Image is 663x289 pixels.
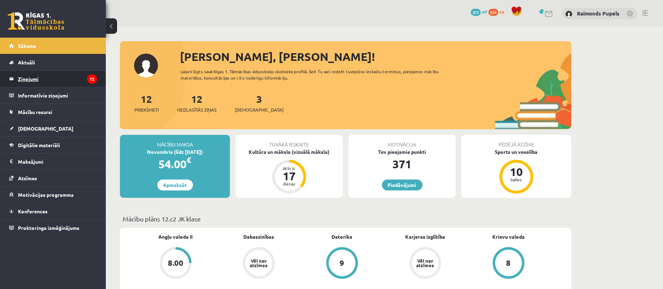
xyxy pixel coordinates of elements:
span: Motivācijas programma [18,191,74,198]
a: 12Neizlasītās ziņas [177,93,217,113]
a: Apmaksāt [157,180,193,190]
div: Atlicis [279,166,300,170]
legend: Informatīvie ziņojumi [18,87,97,103]
a: Ziņojumi12 [9,71,97,87]
span: 371 [471,9,481,16]
p: Mācību plāns 12.c2 JK klase [123,214,568,224]
div: 8.00 [168,259,183,267]
a: Aktuāli [9,54,97,70]
span: Aktuāli [18,59,35,65]
div: 10 [506,166,527,177]
a: Vēl nav atzīmes [384,247,467,280]
div: 9 [340,259,345,267]
div: 54.00 [120,156,230,172]
a: 371 mP [471,9,487,14]
span: Atzīmes [18,175,37,181]
span: Mācību resursi [18,109,52,115]
div: Mācību maksa [120,135,230,148]
a: Karjeras izglītība [406,233,445,240]
a: Mācību resursi [9,104,97,120]
a: 12Priekšmeti [134,93,159,113]
div: Kultūra un māksla (vizuālā māksla) [236,148,343,156]
span: 534 [488,9,498,16]
a: 8.00 [134,247,217,280]
a: Digitālie materiāli [9,137,97,153]
span: Priekšmeti [134,106,159,113]
a: Konferences [9,203,97,219]
legend: Maksājumi [18,153,97,170]
div: balles [506,177,527,182]
a: 534 xp [488,9,507,14]
a: 3[DEMOGRAPHIC_DATA] [235,93,284,113]
a: Datorika [332,233,353,240]
a: Sports un veselība 10 balles [461,148,571,195]
div: 17 [279,170,300,182]
span: € [187,155,191,165]
div: [PERSON_NAME], [PERSON_NAME]! [180,48,571,65]
div: dienas [279,182,300,186]
span: Neizlasītās ziņas [177,106,217,113]
span: [DEMOGRAPHIC_DATA] [18,125,73,132]
a: Atzīmes [9,170,97,186]
span: [DEMOGRAPHIC_DATA] [235,106,284,113]
a: 8 [467,247,550,280]
a: Vēl nav atzīmes [217,247,300,280]
div: Novembris (līdz [DATE]) [120,148,230,156]
div: Vēl nav atzīmes [415,258,435,268]
div: Sports un veselība [461,148,571,156]
div: Tev pieejamie punkti [348,148,456,156]
span: xp [499,9,504,14]
i: 12 [87,74,97,84]
a: Angļu valoda II [159,233,193,240]
div: 8 [506,259,511,267]
img: Raimonds Pupels [565,11,572,18]
a: Raimonds Pupels [577,10,619,17]
div: Tuvākā ieskaite [236,135,343,148]
a: Kultūra un māksla (vizuālā māksla) Atlicis 17 dienas [236,148,343,195]
span: Konferences [18,208,48,214]
a: Motivācijas programma [9,187,97,203]
div: 371 [348,156,456,172]
span: mP [482,9,487,14]
a: Informatīvie ziņojumi [9,87,97,103]
a: Sākums [9,38,97,54]
a: Krievu valoda [492,233,525,240]
span: Sākums [18,43,36,49]
span: Digitālie materiāli [18,142,60,148]
div: Laipni lūgts savā Rīgas 1. Tālmācības vidusskolas skolnieka profilā. Šeit Tu vari redzēt tuvojošo... [181,68,451,81]
a: Dabaszinības [244,233,274,240]
a: [DEMOGRAPHIC_DATA] [9,120,97,137]
span: Proktoringa izmēģinājums [18,225,79,231]
a: Piedāvājumi [382,180,422,190]
legend: Ziņojumi [18,71,97,87]
a: 9 [300,247,384,280]
a: Rīgas 1. Tālmācības vidusskola [8,12,64,30]
a: Proktoringa izmēģinājums [9,220,97,236]
div: Vēl nav atzīmes [249,258,269,268]
a: Maksājumi [9,153,97,170]
div: Motivācija [348,135,456,148]
div: Pēdējā atzīme [461,135,571,148]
